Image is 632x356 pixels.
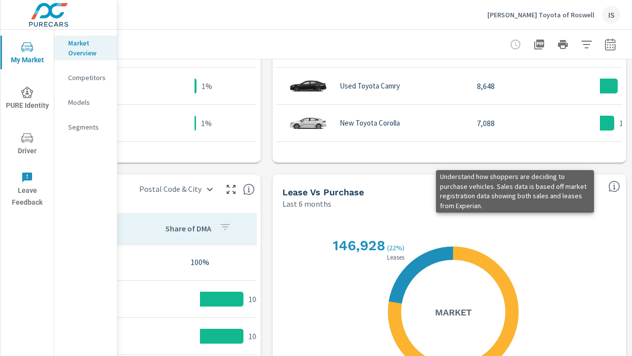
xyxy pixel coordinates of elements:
button: Make Fullscreen [223,181,239,197]
span: PURE Identity [3,87,51,112]
p: 1% [201,80,212,92]
p: 8,648 [477,80,530,92]
p: Leases [385,254,406,261]
p: Used Toyota Camry [340,82,400,90]
h5: Market [435,307,472,318]
img: glamour [288,108,328,138]
p: 100% [146,256,254,268]
div: IS [602,6,620,24]
p: 100% [248,330,267,342]
div: Postal Code & City [133,180,219,198]
p: Competitors [68,73,109,83]
p: Last 6 months [282,198,331,210]
button: Apply Filters [577,35,596,54]
h5: Lease vs Purchase [282,187,364,197]
p: Models [68,97,109,107]
div: Market Overview [54,36,117,60]
span: My Market [3,41,51,66]
div: Competitors [54,70,117,85]
p: 7,088 [477,117,530,129]
div: Segments [54,120,117,134]
button: Select Date Range [600,35,620,54]
img: glamour [288,71,328,101]
span: Driver [3,132,51,157]
p: New Toyota Corolla [340,119,400,128]
p: 1% [201,117,212,129]
p: ( 22% ) [387,243,406,252]
span: Leave Feedback [3,172,51,209]
div: Models [54,95,117,110]
p: Market Overview [68,38,109,58]
p: 100% [248,293,267,305]
button: "Export Report to PDF" [529,35,549,54]
div: nav menu [0,30,54,212]
p: Segments [68,122,109,132]
p: [PERSON_NAME] Toyota of Roswell [487,10,594,19]
p: 1% [619,117,630,129]
h2: 146,928 [331,237,385,254]
button: Print Report [553,35,573,54]
span: Top Postal Codes shows you how you rank, in terms of sales, to other dealerships in your market. ... [243,183,255,195]
p: Share of DMA [165,223,211,233]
